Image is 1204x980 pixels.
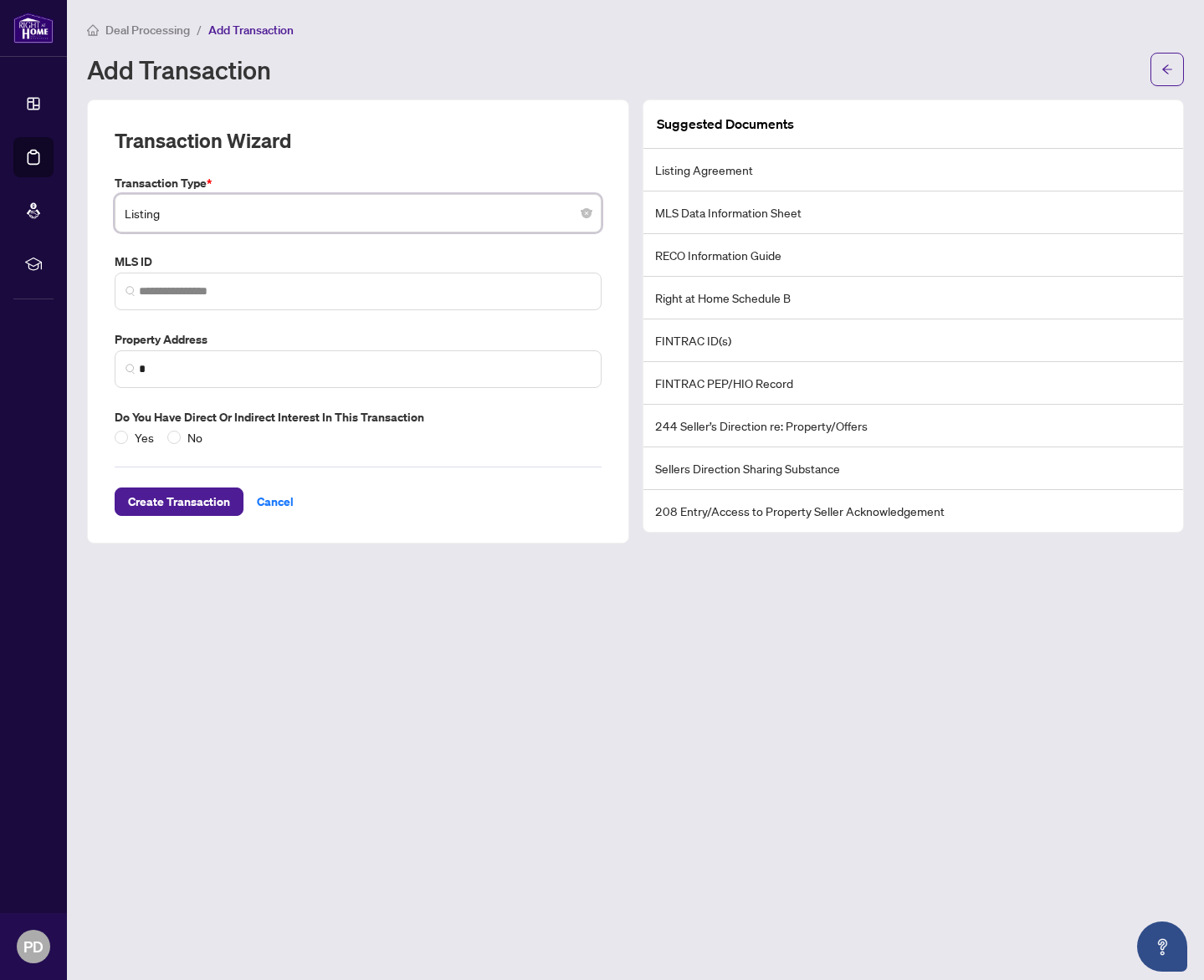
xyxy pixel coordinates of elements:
span: arrow-left [1161,64,1173,75]
li: Right at Home Schedule B [643,277,1184,319]
img: search_icon [126,286,136,296]
li: Listing Agreement [643,149,1184,191]
li: 208 Entry/Access to Property Seller Acknowledgement [643,490,1184,532]
li: FINTRAC ID(s) [643,319,1184,362]
span: Cancel [257,488,294,515]
li: 244 Seller’s Direction re: Property/Offers [643,405,1184,447]
li: MLS Data Information Sheet [643,191,1184,234]
button: Open asap [1137,921,1187,972]
li: RECO Information Guide [643,234,1184,277]
li: FINTRAC PEP/HIO Record [643,362,1184,405]
article: Suggested Documents [657,114,794,135]
span: home [87,24,99,36]
img: logo [13,13,54,43]
h2: Transaction Wizard [115,127,291,154]
button: Cancel [243,487,307,516]
span: Create Transaction [128,488,230,515]
button: Create Transaction [115,487,243,516]
img: search_icon [126,364,136,374]
span: Yes [128,428,161,447]
label: MLS ID [115,253,602,271]
h1: Add Transaction [87,56,271,83]
span: Listing [125,197,592,229]
li: / [197,20,202,39]
label: Do you have direct or indirect interest in this transaction [115,408,602,426]
li: Sellers Direction Sharing Substance [643,447,1184,490]
span: Deal Processing [105,23,190,38]
span: Add Transaction [208,23,294,38]
label: Transaction Type [115,174,602,192]
label: Property Address [115,330,602,349]
span: PD [23,935,44,958]
span: No [181,428,209,447]
span: close-circle [582,208,592,218]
